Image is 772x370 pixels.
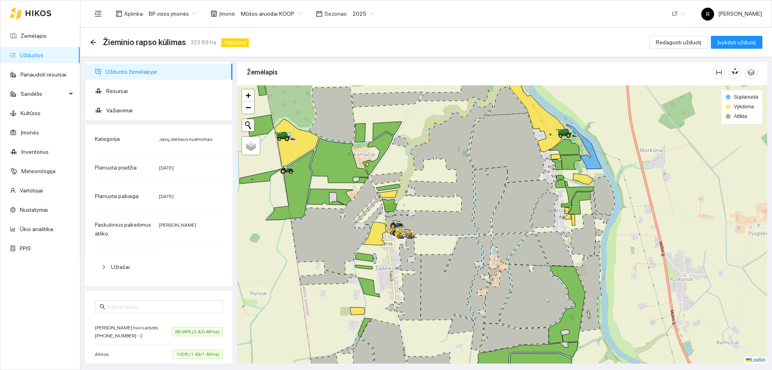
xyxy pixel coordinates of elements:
span: layout [116,10,122,17]
span: Aplinka : [124,9,144,18]
input: Ieškoti lauko [107,302,218,311]
span: column-width [713,69,725,76]
span: Sandėlis [21,86,66,102]
span: Redaguoti užduotį [656,38,701,47]
span: 86.96% (0.4/0.46 ha) [172,327,223,336]
span: Suplanuota [734,94,758,100]
button: Initiate a new search [242,119,254,131]
span: 323.89 ha [191,38,216,47]
span: Atlikta [734,114,747,119]
span: LT [672,8,685,20]
span: [DATE] [159,194,174,199]
a: Vartotojai [20,187,43,194]
a: Leaflet [746,357,765,363]
span: Paskutinius pakeitimus atliko [95,221,151,237]
a: Layers [242,137,260,155]
span: Sezonas : [324,9,348,18]
a: Meteorologija [21,168,55,174]
span: Resursai [106,83,226,99]
a: Zoom out [242,101,254,114]
div: Užrašai [95,258,223,276]
span: − [246,102,251,112]
a: Žemėlapis [21,33,47,39]
span: search [100,304,105,310]
button: column-width [712,66,725,79]
span: + [246,90,251,100]
span: 100% (1.49/1.49 ha) [173,350,223,359]
button: Redaguoti užduotį [649,36,708,49]
span: [DATE] [159,165,174,171]
button: menu-fold [90,6,106,22]
span: [PERSON_NAME] nuo Ladzės [PHONE_NUMBER] - 2 [95,324,172,340]
span: R [706,8,710,21]
a: Ūkio analitika [20,226,53,232]
span: BP visos įmonės [149,8,196,20]
a: Panaudoti resursai [21,71,66,78]
span: Kategorija [95,136,120,142]
span: Užduotis žemėlapyje [105,64,226,80]
span: Įmonė : [219,9,236,18]
span: Žieminio rapso kūlimas [103,36,186,49]
div: Žemėlapis [247,61,712,84]
button: Įvykdyti užduotį [711,36,762,49]
span: Planuota pabaiga [95,193,139,199]
a: Nustatymai [20,207,48,213]
span: Mūšos aruodai KOOP [241,8,302,20]
span: Alinos [95,350,113,358]
span: [PERSON_NAME] [701,10,762,17]
span: Vykdoma [734,104,754,110]
div: Atgal [90,39,96,46]
span: 2025 [353,8,374,20]
a: Zoom in [242,89,254,101]
a: Įmonės [21,129,39,136]
a: Kultūros [21,110,41,116]
span: Įvykdyti užduotį [717,38,756,47]
span: menu-fold [94,10,102,17]
a: Užduotys [20,52,43,58]
a: Inventorius [21,149,49,155]
a: Redaguoti užduotį [649,39,708,45]
span: Užrašai [111,264,130,270]
span: calendar [316,10,322,17]
span: Važiavimai [106,102,226,118]
span: Javų derliaus nuėmimas [159,136,212,142]
span: Vykdoma [221,38,249,47]
span: arrow-left [90,39,96,45]
span: [PERSON_NAME] [159,222,196,228]
span: right [101,265,106,269]
a: PPIS [20,245,31,252]
span: shop [211,10,217,17]
span: Planuota pradžia [95,164,137,171]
